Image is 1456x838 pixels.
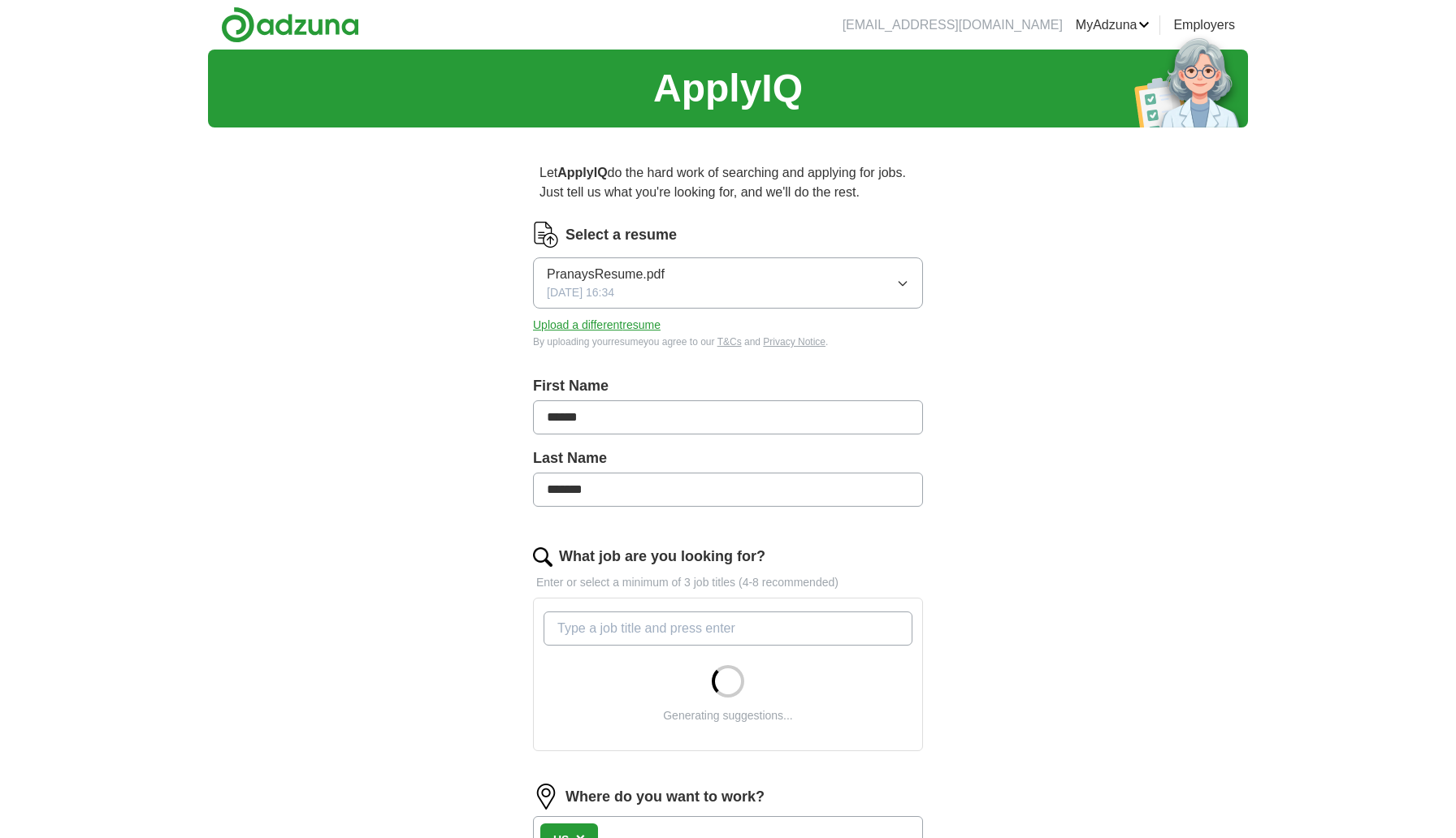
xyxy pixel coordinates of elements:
p: Let do the hard work of searching and applying for jobs. Just tell us what you're looking for, an... [533,157,923,209]
div: By uploading your resume you agree to our and . [533,335,923,349]
label: Where do you want to work? [565,786,765,808]
h1: ApplyIQ [653,59,803,118]
label: What job are you looking for? [559,546,765,568]
img: search.png [533,547,552,567]
div: Generating suggestions... [663,707,793,724]
img: Adzuna logo [221,6,359,43]
label: First Name [533,375,923,397]
label: Select a resume [565,224,677,246]
span: [DATE] 16:34 [547,284,614,301]
li: [EMAIL_ADDRESS][DOMAIN_NAME] [843,15,1063,35]
p: Enter or select a minimum of 3 job titles (4-8 recommended) [533,574,923,591]
img: location.png [533,784,559,810]
img: CV Icon [533,222,559,248]
a: T&Cs [717,336,742,348]
label: Last Name [533,447,923,469]
span: PranaysResume.pdf [547,265,665,284]
a: Privacy Notice [763,336,825,348]
a: MyAdzuna [1076,15,1150,35]
button: Upload a differentresume [533,317,661,334]
a: Employers [1173,15,1235,35]
strong: ApplyIQ [557,166,607,179]
button: PranaysResume.pdf[DATE] 16:34 [533,257,923,309]
input: Type a job title and press enter [544,611,912,646]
